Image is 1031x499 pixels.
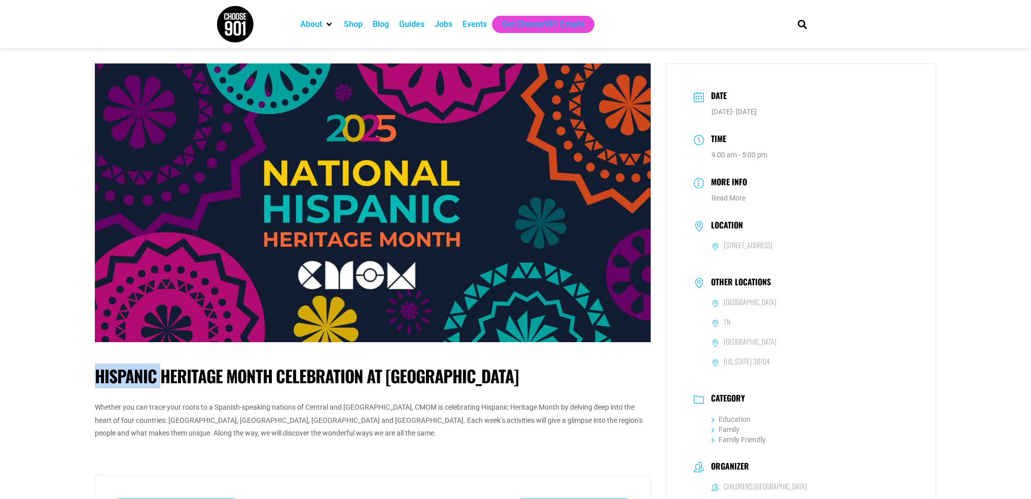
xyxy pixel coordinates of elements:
h1: Hispanic Heritage Month Celebration at [GEOGRAPHIC_DATA] [95,366,651,386]
span: [DATE] [712,108,732,116]
h6: Children's [GEOGRAPHIC_DATA] [724,482,807,491]
a: Read More [712,194,745,202]
a: Guides [399,18,424,30]
a: Blog [373,18,389,30]
h3: Organizer [706,461,749,474]
h3: Location [706,220,743,232]
a: Shop [344,18,363,30]
nav: Main nav [295,16,780,33]
a: Events [463,18,487,30]
h3: Other Locations [706,277,771,289]
h3: More Info [706,176,747,190]
a: Family [712,425,739,434]
h3: Category [706,393,745,406]
h6: [STREET_ADDRESS] [724,241,772,250]
h3: Time [706,132,726,147]
h6: [GEOGRAPHIC_DATA] [724,297,776,307]
a: Get Choose901 Emails [502,18,584,30]
div: Search [794,16,810,32]
abbr: 9:00 am - 5:00 pm [712,151,767,159]
h3: Date [706,89,727,104]
a: Education [712,415,751,423]
p: Whether you can trace your roots to a Spanish-speaking nations of Central and [GEOGRAPHIC_DATA], ... [95,401,651,440]
h6: [GEOGRAPHIC_DATA] [724,337,776,346]
a: About [300,18,322,30]
h6: TN [724,317,730,326]
a: Family Friendly [712,436,766,444]
span: - [DATE] [732,108,757,116]
div: About [295,16,339,33]
a: Jobs [435,18,452,30]
h6: [US_STATE] 38104 [724,357,770,366]
img: Colorful geometric patterns surround the text "2025 National Hispanic Heritage Month" on a dark b... [95,63,651,342]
